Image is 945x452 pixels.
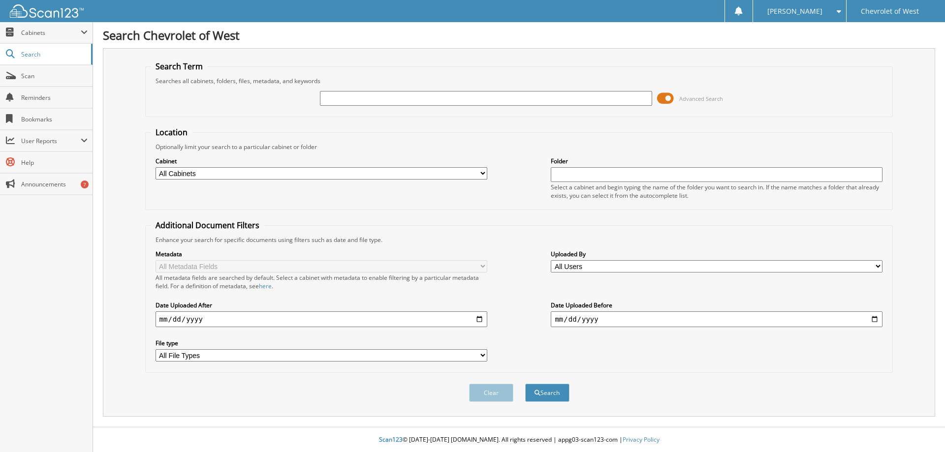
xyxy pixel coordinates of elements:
div: Searches all cabinets, folders, files, metadata, and keywords [151,77,888,85]
span: Reminders [21,93,88,102]
button: Search [525,384,569,402]
legend: Additional Document Filters [151,220,264,231]
label: Cabinet [156,157,487,165]
span: Announcements [21,180,88,188]
span: Advanced Search [679,95,723,102]
span: Bookmarks [21,115,88,123]
a: here [259,282,272,290]
span: User Reports [21,137,81,145]
label: Folder [551,157,882,165]
img: scan123-logo-white.svg [10,4,84,18]
span: Search [21,50,86,59]
div: Select a cabinet and begin typing the name of the folder you want to search in. If the name match... [551,183,882,200]
iframe: Chat Widget [896,405,945,452]
span: Scan [21,72,88,80]
label: Uploaded By [551,250,882,258]
div: All metadata fields are searched by default. Select a cabinet with metadata to enable filtering b... [156,273,487,290]
span: Chevrolet of West [861,8,919,14]
h1: Search Chevrolet of West [103,27,935,43]
span: Help [21,158,88,167]
span: Scan123 [379,435,403,444]
div: © [DATE]-[DATE] [DOMAIN_NAME]. All rights reserved | appg03-scan123-com | [93,428,945,452]
button: Clear [469,384,513,402]
div: Optionally limit your search to a particular cabinet or folder [151,143,888,151]
input: end [551,311,882,327]
label: Metadata [156,250,487,258]
label: Date Uploaded Before [551,301,882,309]
legend: Location [151,127,192,138]
label: File type [156,339,487,347]
a: Privacy Policy [623,435,660,444]
span: [PERSON_NAME] [767,8,822,14]
input: start [156,311,487,327]
span: Cabinets [21,29,81,37]
div: 7 [81,181,89,188]
legend: Search Term [151,61,208,72]
div: Enhance your search for specific documents using filters such as date and file type. [151,236,888,244]
label: Date Uploaded After [156,301,487,309]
